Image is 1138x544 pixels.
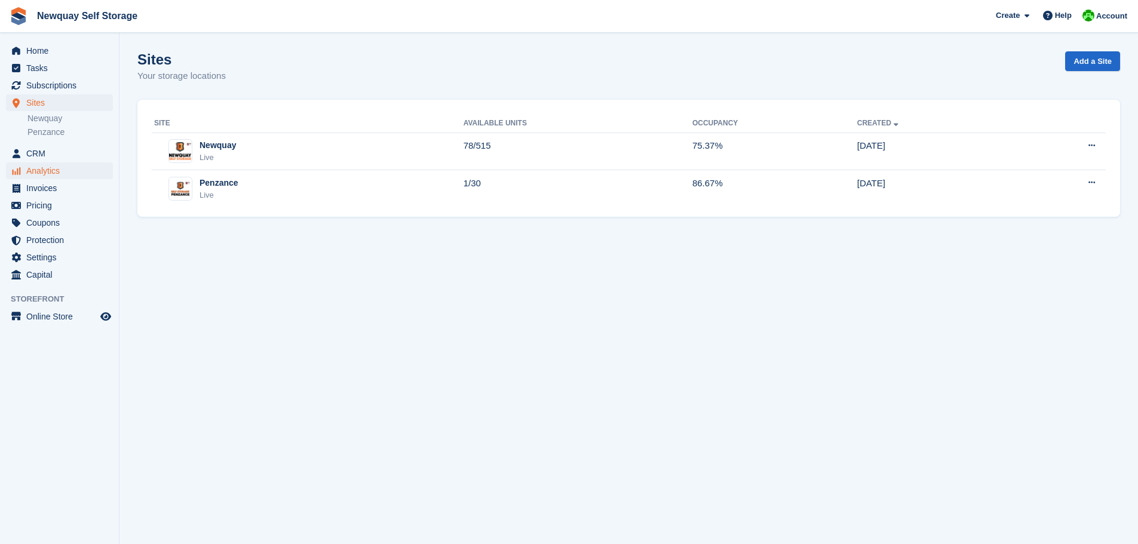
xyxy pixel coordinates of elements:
[27,127,113,138] a: Penzance
[692,133,857,170] td: 75.37%
[857,133,1015,170] td: [DATE]
[1065,51,1120,71] a: Add a Site
[857,170,1015,207] td: [DATE]
[26,249,98,266] span: Settings
[857,119,901,127] a: Created
[464,170,692,207] td: 1/30
[1055,10,1072,21] span: Help
[26,42,98,59] span: Home
[137,51,226,67] h1: Sites
[200,139,236,152] div: Newquay
[152,114,464,133] th: Site
[6,145,113,162] a: menu
[6,60,113,76] a: menu
[692,170,857,207] td: 86.67%
[6,197,113,214] a: menu
[26,60,98,76] span: Tasks
[464,133,692,170] td: 78/515
[200,152,236,164] div: Live
[99,309,113,324] a: Preview store
[26,232,98,248] span: Protection
[464,114,692,133] th: Available Units
[6,180,113,196] a: menu
[6,308,113,325] a: menu
[6,162,113,179] a: menu
[26,266,98,283] span: Capital
[6,77,113,94] a: menu
[169,180,192,198] img: Image of Penzance site
[26,145,98,162] span: CRM
[6,42,113,59] a: menu
[200,189,238,201] div: Live
[137,69,226,83] p: Your storage locations
[26,180,98,196] span: Invoices
[26,214,98,231] span: Coupons
[6,266,113,283] a: menu
[6,214,113,231] a: menu
[996,10,1020,21] span: Create
[26,162,98,179] span: Analytics
[11,293,119,305] span: Storefront
[27,113,113,124] a: Newquay
[10,7,27,25] img: stora-icon-8386f47178a22dfd0bd8f6a31ec36ba5ce8667c1dd55bd0f319d3a0aa187defe.svg
[1096,10,1127,22] span: Account
[200,177,238,189] div: Penzance
[26,77,98,94] span: Subscriptions
[26,94,98,111] span: Sites
[692,114,857,133] th: Occupancy
[26,197,98,214] span: Pricing
[169,142,192,159] img: Image of Newquay site
[6,232,113,248] a: menu
[6,94,113,111] a: menu
[26,308,98,325] span: Online Store
[6,249,113,266] a: menu
[32,6,142,26] a: Newquay Self Storage
[1082,10,1094,21] img: Baylor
